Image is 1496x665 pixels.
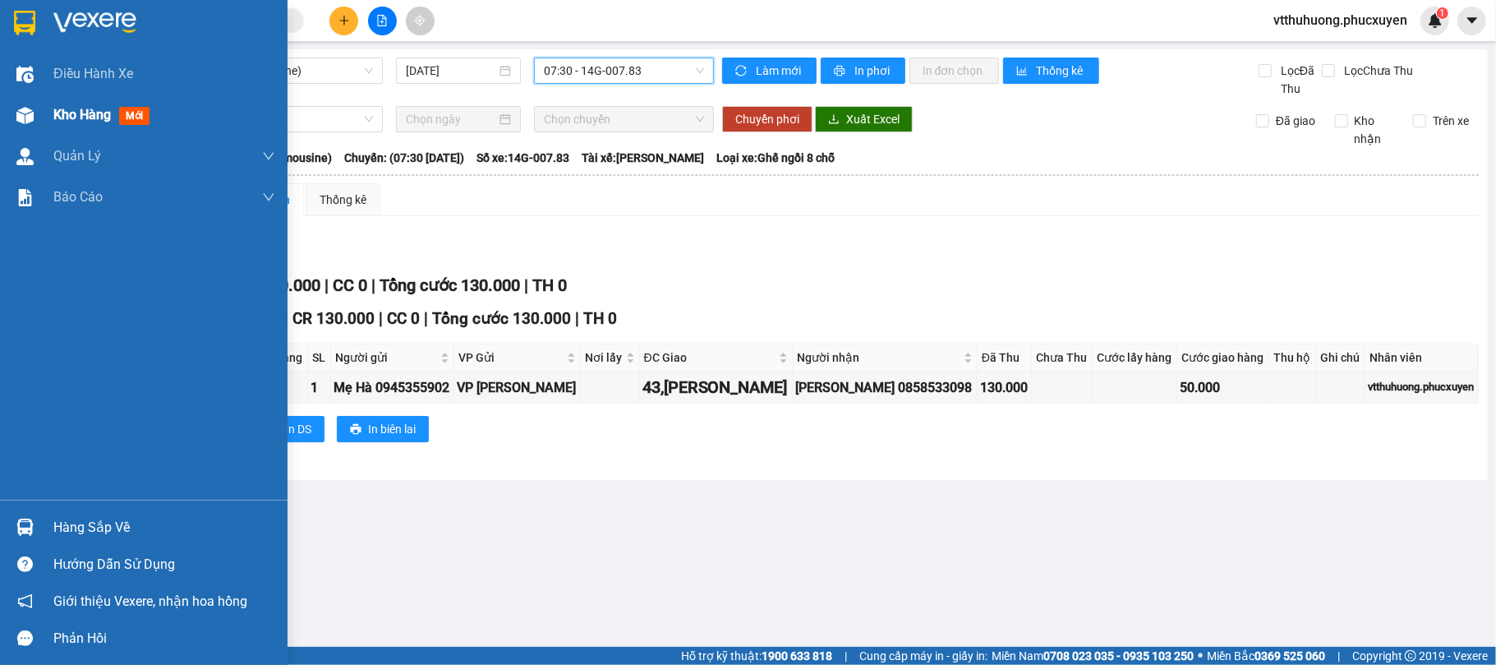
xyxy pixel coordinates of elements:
[262,191,275,204] span: down
[1368,379,1475,395] div: vtthuhuong.phucxuyen
[320,191,366,209] div: Thống kê
[454,372,581,404] td: VP Loong Toòng
[1316,344,1365,372] th: Ghi chú
[834,65,848,78] span: printer
[716,149,835,167] span: Loại xe: Ghế ngồi 8 chỗ
[368,7,397,35] button: file-add
[1439,7,1445,19] span: 1
[1428,13,1443,28] img: icon-new-feature
[325,275,329,295] span: |
[854,62,892,80] span: In phơi
[1365,344,1479,372] th: Nhân viên
[16,519,34,536] img: warehouse-icon
[458,349,564,367] span: VP Gửi
[33,62,201,91] strong: 024 3236 3236 -
[1016,65,1030,78] span: bar-chart
[387,309,420,328] span: CC 0
[53,515,275,540] div: Hàng sắp về
[859,647,987,665] span: Cung cấp máy in - giấy in:
[821,58,905,84] button: printerIn phơi
[285,420,311,438] span: In DS
[756,62,803,80] span: Làm mới
[262,150,275,163] span: down
[53,63,133,84] span: Điều hành xe
[350,423,361,436] span: printer
[1177,344,1269,372] th: Cước giao hàng
[1405,650,1416,662] span: copyright
[338,15,350,26] span: plus
[1337,647,1340,665] span: |
[762,649,832,663] strong: 1900 633 818
[16,189,34,206] img: solution-icon
[406,110,496,128] input: Chọn ngày
[532,275,567,295] span: TH 0
[1254,649,1325,663] strong: 0369 525 060
[333,275,367,295] span: CC 0
[1270,344,1317,372] th: Thu hộ
[42,110,204,139] span: Gửi hàng Hạ Long: Hotline:
[978,344,1032,372] th: Đã Thu
[909,58,999,84] button: In đơn chọn
[311,377,327,398] div: 1
[53,187,103,207] span: Báo cáo
[575,309,579,328] span: |
[53,552,275,577] div: Hướng dẫn sử dụng
[53,145,101,166] span: Quản Lý
[17,630,33,646] span: message
[414,15,426,26] span: aim
[54,8,191,44] strong: Công ty TNHH Phúc Xuyên
[457,377,578,398] div: VP [PERSON_NAME]
[376,15,388,26] span: file-add
[1198,653,1203,659] span: ⚪️
[344,149,464,167] span: Chuyến: (07:30 [DATE])
[371,275,375,295] span: |
[337,416,429,442] button: printerIn biên lai
[644,349,776,367] span: ĐC Giao
[1269,112,1322,130] span: Đã giao
[380,275,520,295] span: Tổng cước 130.000
[583,309,617,328] span: TH 0
[1037,62,1086,80] span: Thống kê
[368,420,416,438] span: In biên lai
[53,107,111,122] span: Kho hàng
[16,66,34,83] img: warehouse-icon
[424,309,428,328] span: |
[1274,62,1322,98] span: Lọc Đã Thu
[406,7,435,35] button: aim
[53,591,247,612] span: Giới thiệu Vexere, nhận hoa hồng
[1003,58,1099,84] button: bar-chartThống kê
[544,58,704,83] span: 07:30 - 14G-007.83
[1093,344,1177,372] th: Cước lấy hàng
[14,11,35,35] img: logo-vxr
[1437,7,1448,19] sup: 1
[582,149,704,167] span: Tài xế: [PERSON_NAME]
[379,309,383,328] span: |
[980,377,1029,398] div: 130.000
[1426,112,1475,130] span: Trên xe
[16,107,34,124] img: warehouse-icon
[17,556,33,572] span: question-circle
[1348,112,1402,148] span: Kho nhận
[642,375,789,400] div: 43,[PERSON_NAME]
[1457,7,1486,35] button: caret-down
[33,48,212,106] span: Gửi hàng [GEOGRAPHIC_DATA]: Hotline:
[308,344,330,372] th: SL
[681,647,832,665] span: Hỗ trợ kỹ thuật:
[16,148,34,165] img: warehouse-icon
[735,65,749,78] span: sync
[1465,13,1480,28] span: caret-down
[992,647,1194,665] span: Miền Nam
[828,113,840,127] span: download
[815,106,913,132] button: downloadXuất Excel
[544,107,704,132] span: Chọn chuyến
[585,349,623,367] span: Nơi lấy
[53,626,275,651] div: Phản hồi
[476,149,569,167] span: Số xe: 14G-007.83
[524,275,528,295] span: |
[722,106,812,132] button: Chuyển phơi
[335,349,437,367] span: Người gửi
[1032,344,1093,372] th: Chưa Thu
[83,77,213,106] strong: 0888 827 827 - 0848 827 827
[17,593,33,609] span: notification
[254,416,325,442] button: printerIn DS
